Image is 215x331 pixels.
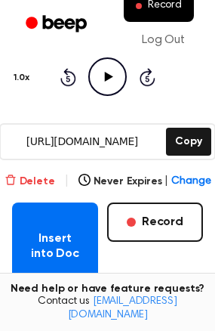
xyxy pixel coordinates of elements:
button: Delete [5,174,55,190]
a: Beep [15,10,100,39]
a: Log Out [127,22,200,58]
button: Record [107,203,203,242]
a: [EMAIL_ADDRESS][DOMAIN_NAME] [68,296,177,320]
button: Never Expires|Change [78,174,211,190]
span: Change [171,174,210,190]
button: Insert into Doc [12,203,98,290]
span: | [164,174,168,190]
span: Contact us [9,295,206,322]
button: 1.0x [12,65,35,91]
span: | [64,172,69,190]
button: Copy [166,128,210,156]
